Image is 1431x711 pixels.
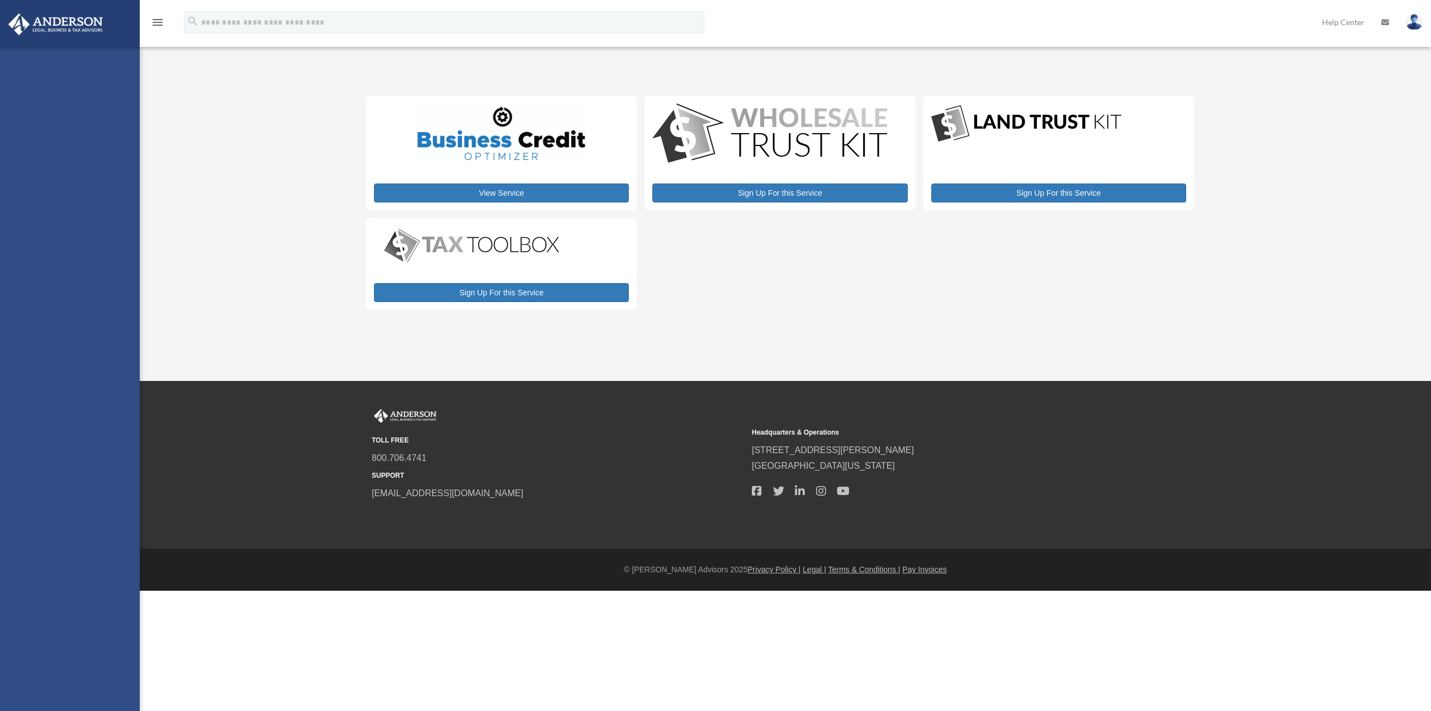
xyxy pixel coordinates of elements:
[374,283,629,302] a: Sign Up For this Service
[752,427,1124,439] small: Headquarters & Operations
[151,16,164,29] i: menu
[187,15,199,27] i: search
[752,461,895,470] a: [GEOGRAPHIC_DATA][US_STATE]
[931,183,1186,203] a: Sign Up For this Service
[372,435,744,446] small: TOLL FREE
[803,565,826,574] a: Legal |
[828,565,901,574] a: Terms & Conditions |
[374,226,570,265] img: taxtoolbox_new-1.webp
[652,103,887,166] img: WS-Trust-Kit-lgo-1.jpg
[372,409,439,423] img: Anderson Advisors Platinum Portal
[372,488,523,498] a: [EMAIL_ADDRESS][DOMAIN_NAME]
[748,565,801,574] a: Privacy Policy |
[374,183,629,203] a: View Service
[931,103,1121,144] img: LandTrust_lgo-1.jpg
[372,470,744,482] small: SUPPORT
[752,445,914,455] a: [STREET_ADDRESS][PERSON_NAME]
[140,563,1431,577] div: © [PERSON_NAME] Advisors 2025
[5,13,106,35] img: Anderson Advisors Platinum Portal
[151,20,164,29] a: menu
[902,565,946,574] a: Pay Invoices
[1406,14,1423,30] img: User Pic
[372,453,427,463] a: 800.706.4741
[652,183,907,203] a: Sign Up For this Service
